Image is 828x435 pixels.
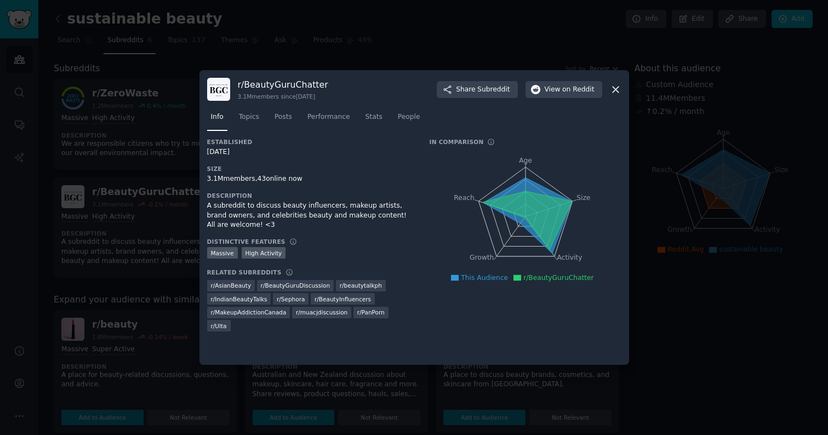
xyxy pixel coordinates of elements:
[394,108,424,131] a: People
[526,81,602,99] button: Viewon Reddit
[430,138,484,146] h3: In Comparison
[366,112,382,122] span: Stats
[207,165,414,173] h3: Size
[470,254,494,262] tspan: Growth
[207,247,238,259] div: Massive
[238,93,328,100] div: 3.1M members since [DATE]
[277,295,305,303] span: r/ Sephora
[456,85,510,95] span: Share
[207,108,227,131] a: Info
[296,308,347,316] span: r/ muacjdiscussion
[398,112,420,122] span: People
[207,268,282,276] h3: Related Subreddits
[211,322,227,330] span: r/ Ulta
[271,108,296,131] a: Posts
[357,308,385,316] span: r/ PanPorn
[304,108,354,131] a: Performance
[207,78,230,101] img: BeautyGuruChatter
[275,112,292,122] span: Posts
[207,147,414,157] div: [DATE]
[207,201,414,230] div: A subreddit to discuss beauty influencers, makeup artists, brand owners, and celebrities beauty a...
[207,238,285,245] h3: Distinctive Features
[235,108,263,131] a: Topics
[307,112,350,122] span: Performance
[211,282,252,289] span: r/ AsianBeauty
[211,308,287,316] span: r/ MakeupAddictionCanada
[437,81,517,99] button: ShareSubreddit
[207,192,414,199] h3: Description
[557,254,582,262] tspan: Activity
[261,282,330,289] span: r/ BeautyGuruDiscussion
[211,295,267,303] span: r/ IndianBeautyTalks
[545,85,595,95] span: View
[362,108,386,131] a: Stats
[242,247,286,259] div: High Activity
[576,194,590,202] tspan: Size
[315,295,371,303] span: r/ BeautyInfluencers
[207,138,414,146] h3: Established
[239,112,259,122] span: Topics
[519,157,532,164] tspan: Age
[523,274,594,282] span: r/BeautyGuruChatter
[340,282,382,289] span: r/ beautytalkph
[207,174,414,184] div: 3.1M members, 43 online now
[238,79,328,90] h3: r/ BeautyGuruChatter
[477,85,510,95] span: Subreddit
[454,194,475,202] tspan: Reach
[562,85,594,95] span: on Reddit
[211,112,224,122] span: Info
[461,274,508,282] span: This Audience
